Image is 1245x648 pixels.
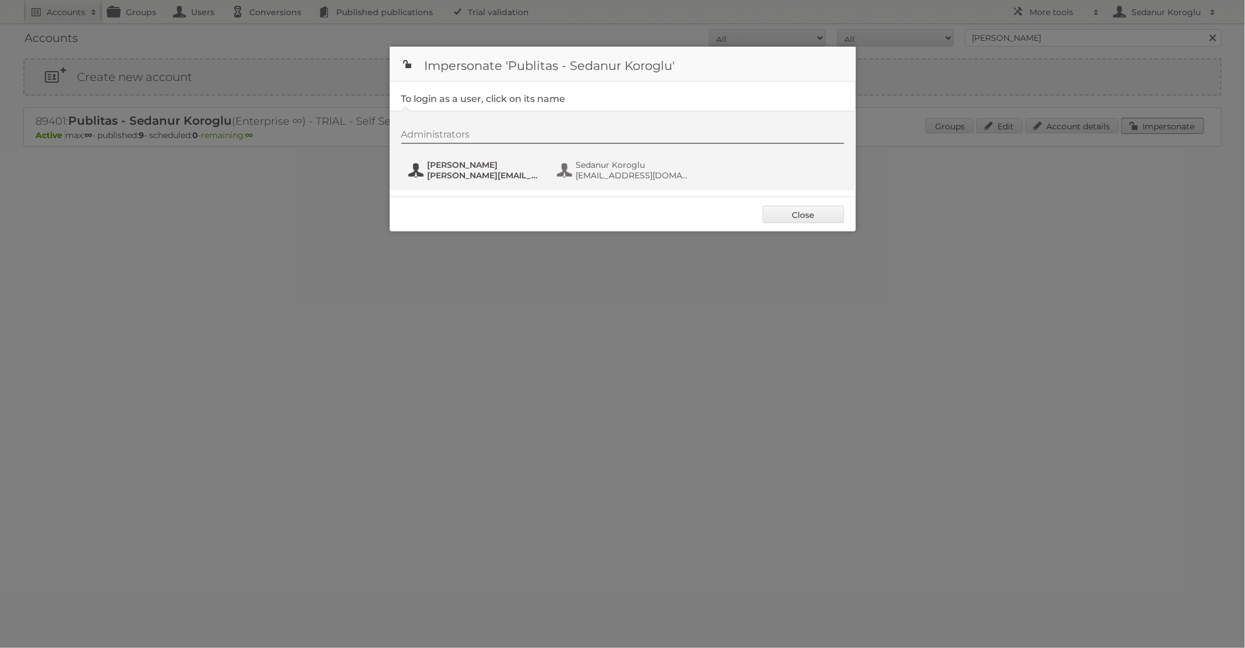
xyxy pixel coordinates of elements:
a: Close [763,206,844,223]
legend: To login as a user, click on its name [401,93,566,104]
span: [EMAIL_ADDRESS][DOMAIN_NAME] [576,170,689,181]
span: Sedanur Koroglu [576,160,689,170]
span: [PERSON_NAME] [428,160,541,170]
div: Administrators [401,129,844,144]
span: [PERSON_NAME][EMAIL_ADDRESS][DOMAIN_NAME] [428,170,541,181]
button: [PERSON_NAME] [PERSON_NAME][EMAIL_ADDRESS][DOMAIN_NAME] [407,159,544,182]
button: Sedanur Koroglu [EMAIL_ADDRESS][DOMAIN_NAME] [556,159,693,182]
h1: Impersonate 'Publitas - Sedanur Koroglu' [390,47,856,82]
